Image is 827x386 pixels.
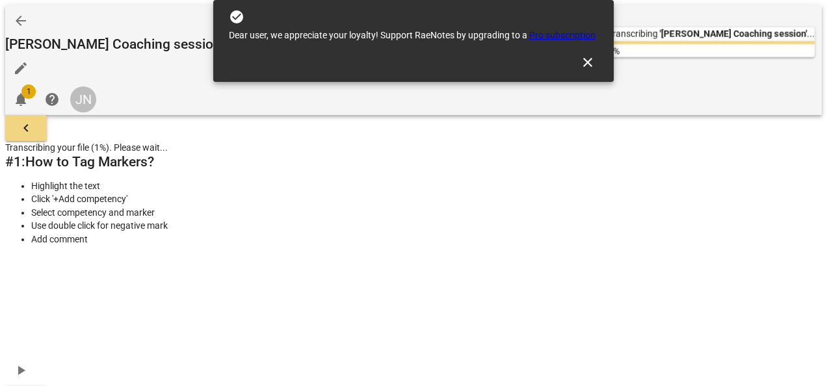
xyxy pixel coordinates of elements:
[580,55,596,70] span: close
[44,92,60,107] span: help
[529,30,596,40] a: Pro subscription
[13,363,29,378] span: play_arrow
[5,142,168,153] span: Transcribing your file (1%). Please wait...
[31,192,822,206] li: Click '+Add competency'
[13,92,29,107] span: notifications
[572,47,603,78] button: Close
[5,154,822,170] h2: # 1 : How to Tag Markers?
[229,9,244,25] span: check_circle
[68,84,99,115] button: JN
[229,29,596,42] div: Dear user, we appreciate your loyalty! Support RaeNotes by upgrading to a
[70,86,96,112] div: JN
[21,84,36,99] span: 1
[608,27,815,41] p: Transcribing ...
[18,120,34,136] span: keyboard_arrow_left
[5,36,221,53] h2: [PERSON_NAME] Coaching session
[36,92,68,103] a: Help
[13,13,29,29] span: arrow_back
[608,44,815,58] p: 1%
[13,60,29,76] span: edit
[31,179,822,193] li: Highlight the text
[31,233,822,246] li: Add comment
[31,219,822,233] li: Use double click for negative mark
[5,84,36,115] button: Notifications
[660,29,807,39] b: ' [PERSON_NAME] Coaching session '
[31,206,822,220] li: Select competency and marker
